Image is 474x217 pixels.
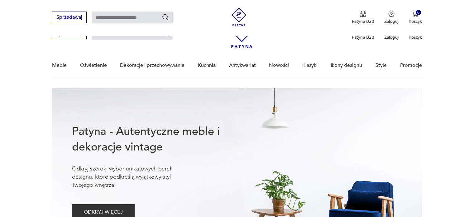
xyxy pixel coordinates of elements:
[302,53,318,77] a: Klasyki
[400,53,422,77] a: Promocje
[72,210,135,215] a: ODKRYJ WIĘCEJ
[416,10,421,15] div: 0
[52,53,67,77] a: Meble
[72,165,190,189] p: Odkryj szeroki wybór unikatowych pereł designu, które podkreślą wyjątkowy styl Twojego wnętrza.
[52,12,87,23] button: Sprzedawaj
[384,11,399,24] button: Zaloguj
[384,34,399,40] p: Zaloguj
[352,18,374,24] p: Patyna B2B
[162,13,169,21] button: Szukaj
[376,53,387,77] a: Style
[352,11,374,24] button: Patyna B2B
[229,53,256,77] a: Antykwariat
[80,53,107,77] a: Oświetlenie
[409,11,422,24] button: 0Koszyk
[412,11,418,17] img: Ikona koszyka
[384,18,399,24] p: Zaloguj
[360,11,366,17] img: Ikona medalu
[388,11,395,17] img: Ikonka użytkownika
[409,18,422,24] p: Koszyk
[52,32,87,36] a: Sprzedawaj
[230,7,248,26] img: Patyna - sklep z meblami i dekoracjami vintage
[72,124,240,155] h1: Patyna - Autentyczne meble i dekoracje vintage
[198,53,216,77] a: Kuchnia
[120,53,184,77] a: Dekoracje i przechowywanie
[52,16,87,20] a: Sprzedawaj
[352,34,374,40] p: Patyna B2B
[352,11,374,24] a: Ikona medaluPatyna B2B
[269,53,289,77] a: Nowości
[409,34,422,40] p: Koszyk
[331,53,362,77] a: Ikony designu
